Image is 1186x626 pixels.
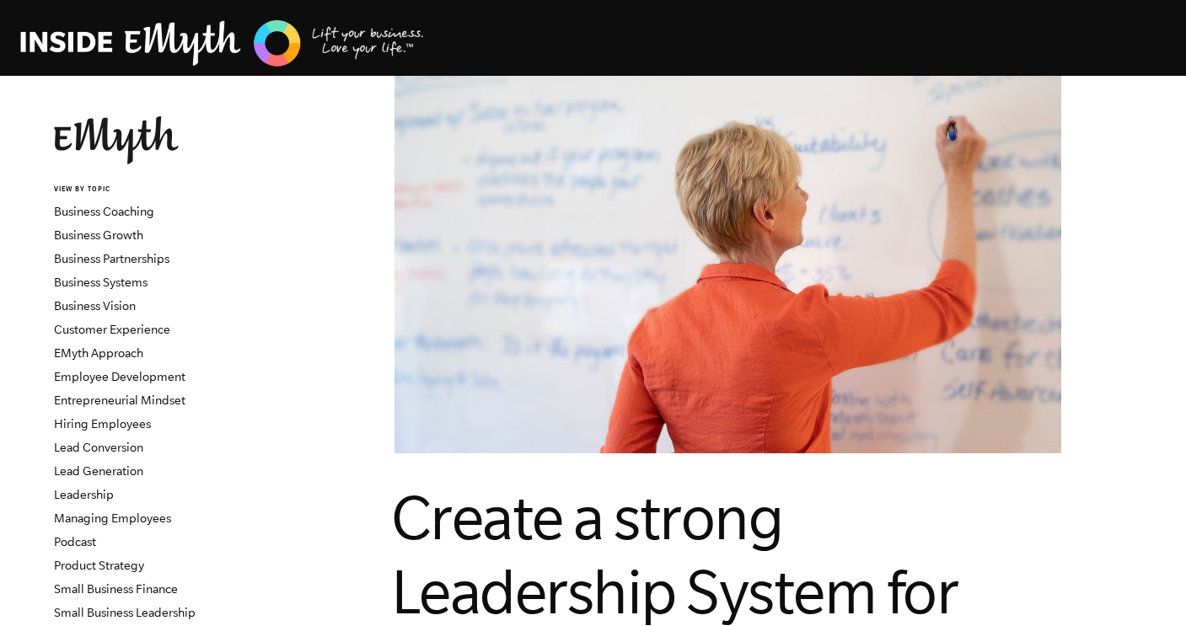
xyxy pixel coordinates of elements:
img: EMyth Business Coaching [20,18,425,69]
a: Small Business Leadership [54,606,196,619]
img: EMyth [54,116,179,164]
a: Entrepreneurial Mindset [54,393,185,407]
a: Managing Employees [54,511,171,525]
a: Hiring Employees [54,417,151,431]
h6: VIEW BY TOPIC [54,185,257,195]
a: Lead Generation [54,464,143,478]
a: Business Growth [54,228,143,242]
a: Business Coaching [54,205,154,218]
a: Business Partnerships [54,252,169,265]
a: Lead Conversion [54,441,143,454]
a: Product Strategy [54,559,144,572]
a: Business Vision [54,299,136,313]
iframe: Chat Widget [1102,545,1186,626]
a: EMyth Approach [54,346,143,360]
a: Employee Development [54,370,185,383]
a: Customer Experience [54,323,170,336]
a: Business Systems [54,276,148,289]
a: Leadership [54,488,114,501]
a: Small Business Finance [54,582,178,596]
a: Podcast [54,535,96,548]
